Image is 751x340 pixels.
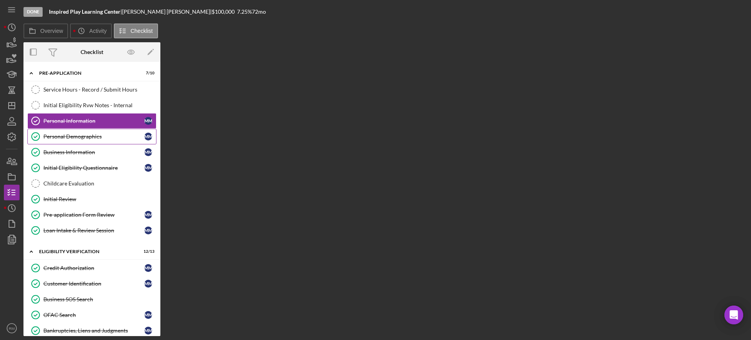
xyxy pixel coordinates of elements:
div: 7 / 10 [140,71,155,76]
div: Customer Identification [43,281,144,287]
div: Business Information [43,149,144,155]
a: Personal DemographicsMM [27,129,156,144]
div: M M [144,133,152,140]
div: Service Hours - Record / Submit Hours [43,86,156,93]
div: M M [144,264,152,272]
button: RM [4,320,20,336]
a: Pre-application Form ReviewMM [27,207,156,223]
label: Overview [40,28,63,34]
a: Credit AuthorizationMM [27,260,156,276]
a: Business InformationMM [27,144,156,160]
a: Business SOS Search [27,291,156,307]
a: Initial Review [27,191,156,207]
a: OFAC SearchMM [27,307,156,323]
a: Bankruptcies, Liens and JudgmentsMM [27,323,156,338]
div: M M [144,311,152,319]
div: Done [23,7,43,17]
div: | [49,9,122,15]
a: Customer IdentificationMM [27,276,156,291]
div: Initial Eligibility Rvw Notes - Internal [43,102,156,108]
div: Initial Review [43,196,156,202]
div: Open Intercom Messenger [724,306,743,324]
label: Activity [89,28,106,34]
a: Personal InformationMM [27,113,156,129]
a: Childcare Evaluation [27,176,156,191]
div: Business SOS Search [43,296,156,302]
div: OFAC Search [43,312,144,318]
div: 7.25 % [237,9,252,15]
div: Pre-Application [39,71,135,76]
div: Credit Authorization [43,265,144,271]
div: M M [144,148,152,156]
button: Checklist [114,23,158,38]
div: M M [144,280,152,288]
button: Overview [23,23,68,38]
div: Bankruptcies, Liens and Judgments [43,327,144,334]
div: M M [144,164,152,172]
div: Eligibility Verification [39,249,135,254]
div: Checklist [81,49,103,55]
div: Loan Intake & Review Session [43,227,144,234]
div: 12 / 13 [140,249,155,254]
b: Inspired Play Learning Center [49,8,120,15]
div: M M [144,327,152,335]
div: M M [144,117,152,125]
div: M M [144,211,152,219]
div: M M [144,227,152,234]
div: Personal Demographics [43,133,144,140]
a: Initial Eligibility QuestionnaireMM [27,160,156,176]
a: Loan Intake & Review SessionMM [27,223,156,238]
a: Service Hours - Record / Submit Hours [27,82,156,97]
button: Activity [70,23,111,38]
div: Initial Eligibility Questionnaire [43,165,144,171]
div: Pre-application Form Review [43,212,144,218]
div: [PERSON_NAME] [PERSON_NAME] | [122,9,212,15]
text: RM [9,326,15,331]
div: 72 mo [252,9,266,15]
div: $100,000 [212,9,237,15]
a: Initial Eligibility Rvw Notes - Internal [27,97,156,113]
div: Personal Information [43,118,144,124]
div: Childcare Evaluation [43,180,156,187]
label: Checklist [131,28,153,34]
